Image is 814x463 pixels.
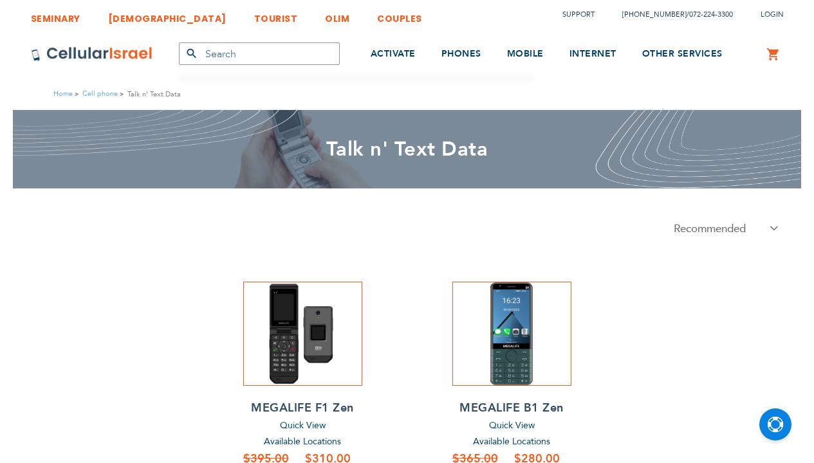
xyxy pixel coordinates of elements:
a: Quick View [452,418,571,434]
span: MOBILE [507,48,544,60]
a: Support [562,10,595,19]
a: MOBILE [507,30,544,78]
span: Quick View [489,419,535,431]
a: Home [53,89,73,98]
a: [PHONE_NUMBER] [622,10,687,19]
span: Talk n' Text Data [326,136,488,163]
a: Available Locations [264,435,341,448]
img: MEGALIFE B1 Zen [460,282,563,385]
a: 072-224-3300 [689,10,733,19]
a: [DEMOGRAPHIC_DATA] [108,3,227,27]
a: SEMINARY [31,3,80,27]
img: Cellular Israel Logo [31,46,153,62]
a: Quick View [243,418,362,434]
span: PHONES [441,48,481,60]
a: PHONES [441,30,481,78]
a: ACTIVATE [371,30,416,78]
a: OLIM [325,3,349,27]
span: Quick View [280,419,326,431]
span: Login [761,10,784,19]
a: MEGALIFE F1 Zen [243,399,362,418]
span: OTHER SERVICES [642,48,723,60]
img: MEGALIFE F1 Zen [251,282,354,385]
input: Search [179,42,340,65]
strong: Talk n' Text Data [127,88,181,100]
a: OTHER SERVICES [642,30,723,78]
a: Available Locations [473,435,550,448]
a: Cell phone [82,89,118,98]
select: . . . . [664,221,784,237]
span: ACTIVATE [371,48,416,60]
a: INTERNET [569,30,616,78]
a: COUPLES [377,3,422,27]
li: / [609,5,733,24]
span: INTERNET [569,48,616,60]
a: MEGALIFE B1 Zen [452,399,571,418]
a: TOURIST [254,3,298,27]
